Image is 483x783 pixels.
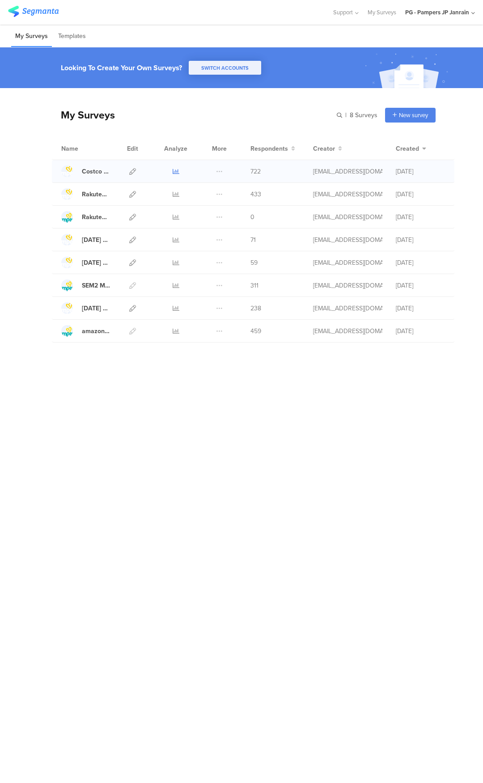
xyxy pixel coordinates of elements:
[82,212,110,222] div: Rakuten vs PayPay Aug25
[250,258,258,267] span: 59
[201,64,249,72] span: SWITCH ACCOUNTS
[399,111,428,119] span: New survey
[313,144,335,153] span: Creator
[164,137,188,160] div: Analyze
[82,167,110,176] div: Costco qualification
[61,188,110,200] a: Rakuten vs PayPay ver2 [DATE]
[313,167,382,176] div: saito.s.2@pg.com
[82,235,110,245] div: May'25 non_EC Consumer Qual Recruiting_Harada-san created
[350,110,377,120] span: 8 Surveys
[52,107,115,123] div: My Surveys
[313,190,382,199] div: saito.s.2@pg.com
[396,304,445,313] div: [DATE]
[313,281,382,290] div: saito.s.2@pg.com
[61,257,110,268] a: [DATE] EC Consumer Qual Recruiting_Harada-san created
[82,258,110,267] div: May'25 EC Consumer Qual Recruiting_Harada-san created
[250,212,254,222] span: 0
[61,211,110,223] a: Rakuten vs PayPay [DATE]
[313,212,382,222] div: saito.s.2@pg.com
[124,137,141,160] div: Edit
[11,26,52,47] li: My Surveys
[61,302,110,314] a: [DATE] EC Consumer Qual Recruiting
[82,304,110,313] div: May'25 EC Consumer Qual Recruiting
[313,235,382,245] div: saito.s.2@pg.com
[396,190,445,199] div: [DATE]
[313,258,382,267] div: saito.s.2@pg.com
[61,325,110,337] a: amazon & emotional CP [DATE] survey
[82,190,110,199] div: Rakuten vs PayPay ver2 Aug25
[189,61,261,75] button: SWITCH ACCOUNTS
[61,234,110,245] a: [DATE] non_EC Consumer Qual Recruiting_Harada-san created
[54,26,90,47] li: Templates
[396,235,445,245] div: [DATE]
[396,281,445,290] div: [DATE]
[250,144,288,153] span: Respondents
[250,144,295,153] button: Respondents
[344,110,348,120] span: |
[362,50,454,91] img: create_account_image.svg
[82,281,110,290] div: SEM2 Mar'25 survey
[61,279,110,291] a: SEM2 Mar'25 survey
[396,144,426,153] button: Created
[313,144,342,153] button: Creator
[250,304,261,313] span: 238
[405,8,469,17] div: PG - Pampers JP Janrain
[396,258,445,267] div: [DATE]
[396,144,419,153] span: Created
[333,8,353,17] span: Support
[396,167,445,176] div: [DATE]
[250,190,261,199] span: 433
[61,144,110,153] div: Name
[211,137,228,160] div: More
[61,63,182,73] div: Looking To Create Your Own Surveys?
[313,326,382,336] div: saito.s.2@pg.com
[313,304,382,313] div: shibato.d@pg.com
[250,167,261,176] span: 722
[250,326,261,336] span: 459
[82,326,110,336] div: amazon & emotional CP Feb'25 survey
[250,281,258,290] span: 311
[396,212,445,222] div: [DATE]
[396,326,445,336] div: [DATE]
[61,165,110,177] a: Costco qualification
[8,6,59,17] img: segmanta logo
[250,235,256,245] span: 71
